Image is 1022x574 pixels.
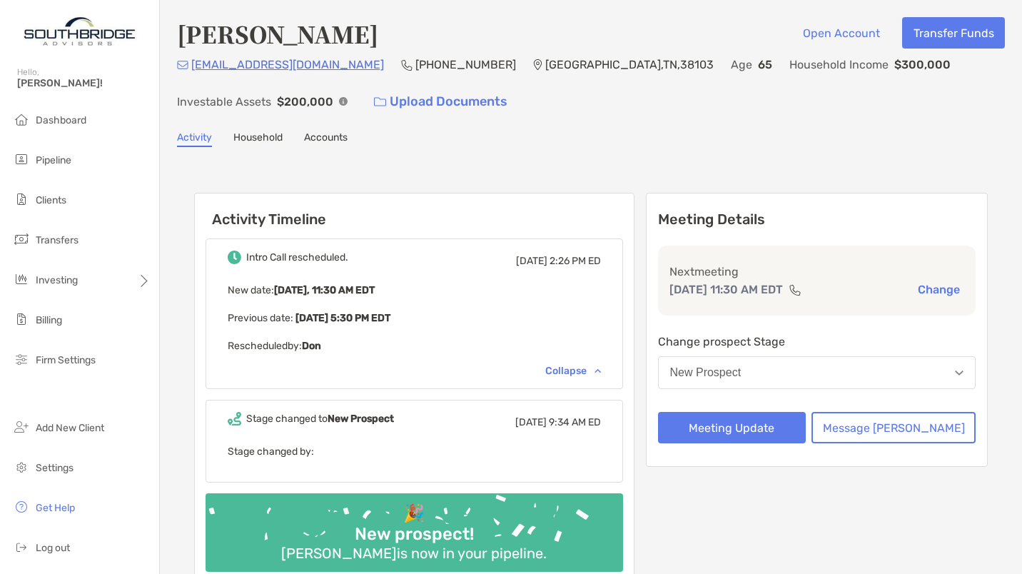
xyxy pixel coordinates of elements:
[328,413,394,425] b: New Prospect
[914,282,964,297] button: Change
[13,111,30,128] img: dashboard icon
[669,263,965,281] p: Next meeting
[365,86,517,117] a: Upload Documents
[789,284,801,296] img: communication type
[13,231,30,248] img: transfers icon
[758,56,772,74] p: 65
[13,458,30,475] img: settings icon
[658,211,976,228] p: Meeting Details
[670,366,742,379] div: New Prospect
[13,498,30,515] img: get-help icon
[277,93,333,111] p: $200,000
[13,418,30,435] img: add_new_client icon
[177,61,188,69] img: Email Icon
[516,255,547,267] span: [DATE]
[246,251,348,263] div: Intro Call rescheduled.
[233,131,283,147] a: Household
[894,56,951,74] p: $300,000
[177,131,212,147] a: Activity
[228,412,241,426] img: Event icon
[415,56,516,74] p: [PHONE_NUMBER]
[13,351,30,368] img: firm-settings icon
[228,309,601,327] p: Previous date:
[228,281,601,299] p: New date :
[658,356,976,389] button: New Prospect
[304,131,348,147] a: Accounts
[293,312,390,324] b: [DATE] 5:30 PM EDT
[349,524,480,545] div: New prospect!
[731,56,752,74] p: Age
[789,56,889,74] p: Household Income
[36,234,79,246] span: Transfers
[902,17,1005,49] button: Transfer Funds
[398,503,430,524] div: 🎉
[36,274,78,286] span: Investing
[302,340,321,352] b: Don
[955,371,963,376] img: Open dropdown arrow
[36,462,74,474] span: Settings
[533,59,542,71] img: Location Icon
[549,416,601,428] span: 9:34 AM ED
[339,97,348,106] img: Info Icon
[13,271,30,288] img: investing icon
[515,416,547,428] span: [DATE]
[658,333,976,351] p: Change prospect Stage
[13,151,30,168] img: pipeline icon
[791,17,891,49] button: Open Account
[36,154,71,166] span: Pipeline
[228,251,241,264] img: Event icon
[658,412,806,443] button: Meeting Update
[275,545,552,562] div: [PERSON_NAME] is now in your pipeline.
[36,542,70,554] span: Log out
[36,502,75,514] span: Get Help
[545,56,714,74] p: [GEOGRAPHIC_DATA] , TN , 38103
[669,281,783,298] p: [DATE] 11:30 AM EDT
[191,56,384,74] p: [EMAIL_ADDRESS][DOMAIN_NAME]
[36,114,86,126] span: Dashboard
[36,314,62,326] span: Billing
[811,412,976,443] button: Message [PERSON_NAME]
[13,538,30,555] img: logout icon
[36,354,96,366] span: Firm Settings
[195,193,634,228] h6: Activity Timeline
[177,93,271,111] p: Investable Assets
[17,6,142,57] img: Zoe Logo
[177,17,378,50] h4: [PERSON_NAME]
[374,97,386,107] img: button icon
[228,443,601,460] p: Stage changed by:
[13,311,30,328] img: billing icon
[274,284,375,296] b: [DATE], 11:30 AM EDT
[550,255,601,267] span: 2:26 PM ED
[401,59,413,71] img: Phone Icon
[545,365,601,377] div: Collapse
[13,191,30,208] img: clients icon
[246,413,394,425] div: Stage changed to
[17,77,151,89] span: [PERSON_NAME]!
[595,368,601,373] img: Chevron icon
[228,337,601,355] p: Rescheduled by:
[36,194,66,206] span: Clients
[36,422,104,434] span: Add New Client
